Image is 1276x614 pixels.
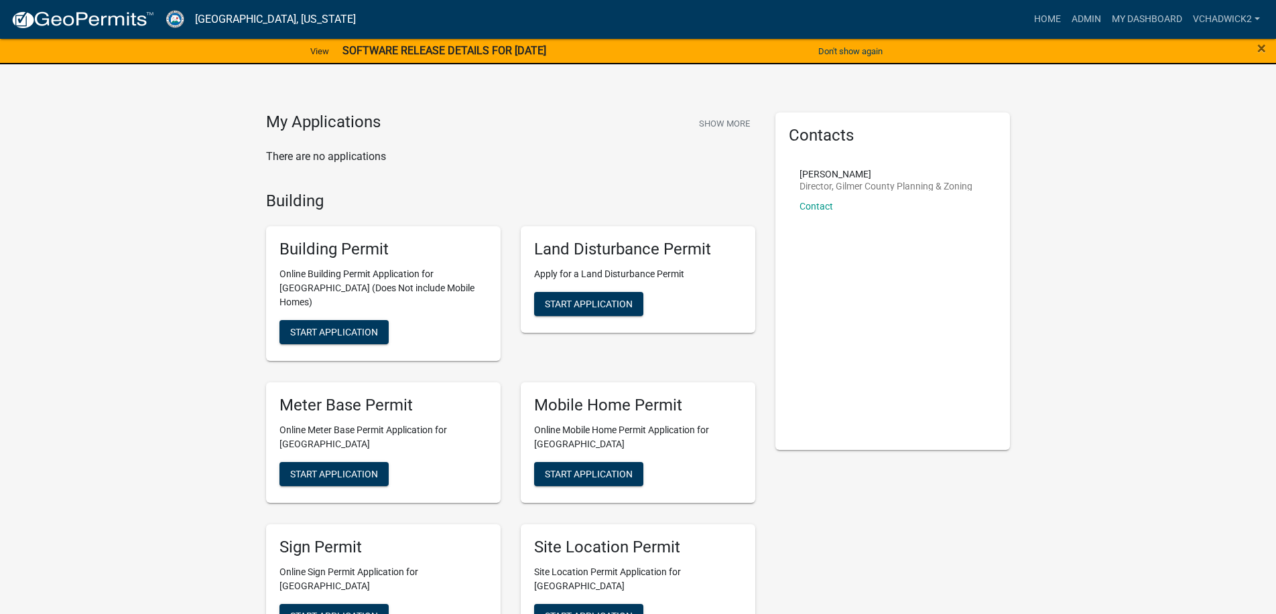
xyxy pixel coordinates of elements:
[534,423,742,451] p: Online Mobile Home Permit Application for [GEOGRAPHIC_DATA]
[266,191,755,211] h4: Building
[800,169,972,179] p: [PERSON_NAME]
[1106,7,1188,32] a: My Dashboard
[534,292,643,316] button: Start Application
[279,320,389,344] button: Start Application
[279,240,487,259] h5: Building Permit
[800,181,972,191] p: Director, Gilmer County Planning & Zoning
[545,299,633,309] span: Start Application
[279,267,487,309] p: Online Building Permit Application for [GEOGRAPHIC_DATA] (Does Not include Mobile Homes)
[165,10,184,28] img: Gilmer County, Georgia
[195,8,356,31] a: [GEOGRAPHIC_DATA], [US_STATE]
[789,126,997,145] h5: Contacts
[342,44,546,57] strong: SOFTWARE RELEASE DETAILS FOR [DATE]
[1257,40,1266,56] button: Close
[290,327,378,337] span: Start Application
[279,565,487,593] p: Online Sign Permit Application for [GEOGRAPHIC_DATA]
[534,462,643,486] button: Start Application
[266,149,755,165] p: There are no applications
[813,40,888,62] button: Don't show again
[1029,7,1066,32] a: Home
[534,240,742,259] h5: Land Disturbance Permit
[279,396,487,415] h5: Meter Base Permit
[305,40,334,62] a: View
[1188,7,1265,32] a: VChadwick2
[266,112,381,133] h4: My Applications
[534,267,742,281] p: Apply for a Land Disturbance Permit
[545,468,633,479] span: Start Application
[1257,39,1266,58] span: ×
[279,462,389,486] button: Start Application
[290,468,378,479] span: Start Application
[534,396,742,415] h5: Mobile Home Permit
[694,112,755,135] button: Show More
[1066,7,1106,32] a: Admin
[279,423,487,451] p: Online Meter Base Permit Application for [GEOGRAPHIC_DATA]
[534,565,742,593] p: Site Location Permit Application for [GEOGRAPHIC_DATA]
[279,538,487,557] h5: Sign Permit
[800,201,833,212] a: Contact
[534,538,742,557] h5: Site Location Permit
